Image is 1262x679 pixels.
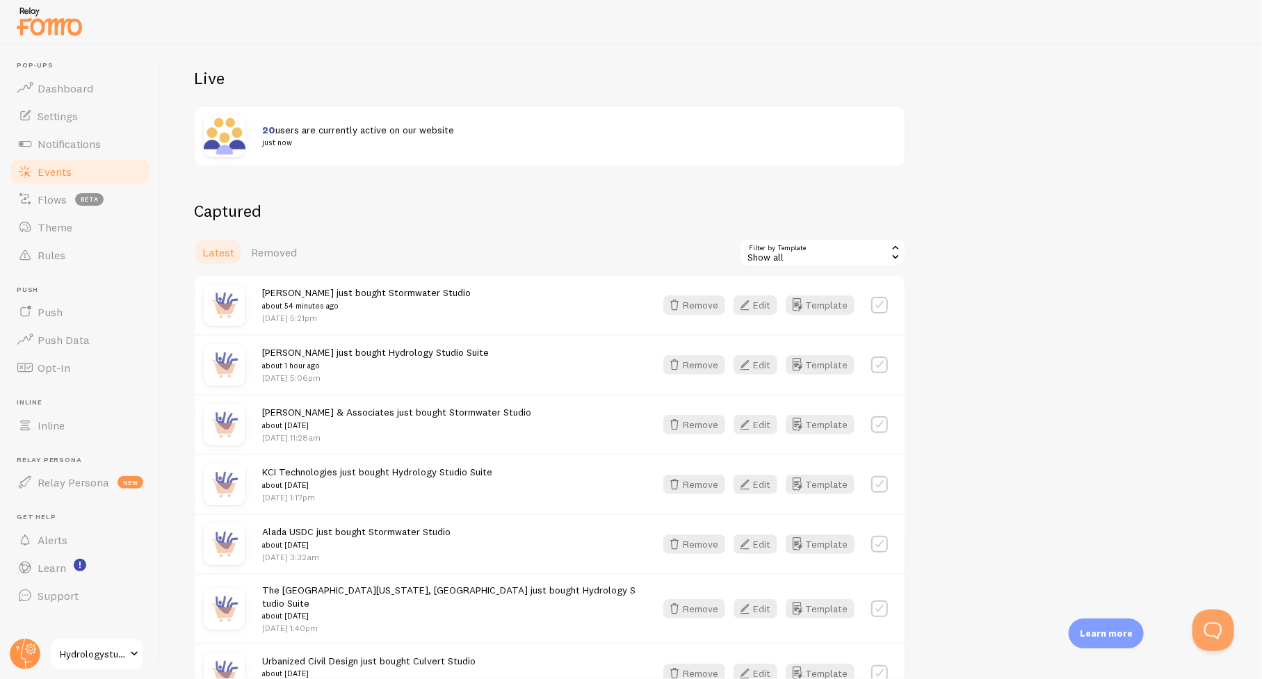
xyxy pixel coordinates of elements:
button: Template [786,534,855,554]
img: purchase.jpg [204,523,245,565]
small: about [DATE] [262,419,531,432]
a: Events [8,158,152,186]
iframe: Help Scout Beacon - Open [1192,610,1234,651]
small: about 1 hour ago [262,359,489,372]
span: Dashboard [38,81,93,95]
a: Edit [734,295,786,315]
a: Hydrologystudio [50,637,144,671]
button: Edit [734,475,777,494]
span: Push Data [38,333,90,347]
span: new [118,476,143,489]
a: Learn [8,554,152,582]
a: Edit [734,355,786,375]
button: Remove [663,355,725,375]
img: purchase.jpg [204,284,245,326]
button: Edit [734,355,777,375]
span: Latest [202,245,234,259]
span: [PERSON_NAME] just bought Hydrology Studio Suite [262,346,489,372]
a: Theme [8,213,152,241]
p: [DATE] 3:32am [262,551,451,563]
a: Alerts [8,526,152,554]
span: The [GEOGRAPHIC_DATA][US_STATE], [GEOGRAPHIC_DATA] just bought Hydrology Studio Suite [262,584,638,623]
small: about [DATE] [262,539,451,551]
p: [DATE] 11:28am [262,432,531,443]
span: Pop-ups [17,61,152,70]
a: Push Data [8,326,152,354]
a: Support [8,582,152,610]
a: Removed [243,238,305,266]
span: Events [38,165,72,179]
button: Remove [663,415,725,434]
a: Inline [8,411,152,439]
a: Template [786,475,855,494]
span: Hydrologystudio [60,646,126,662]
a: Edit [734,415,786,434]
span: Relay Persona [38,475,109,489]
div: Learn more [1069,619,1144,648]
img: purchase.jpg [204,588,245,630]
span: beta [75,193,104,206]
small: about [DATE] [262,479,492,491]
button: Edit [734,295,777,315]
span: Inline [17,398,152,407]
a: Opt-In [8,354,152,382]
span: Inline [38,418,65,432]
button: Template [786,415,855,434]
p: [DATE] 5:06pm [262,372,489,384]
span: [PERSON_NAME] & Associates just bought Stormwater Studio [262,406,531,432]
button: Template [786,355,855,375]
span: Rules [38,248,65,262]
p: Learn more [1080,627,1133,640]
span: Alerts [38,533,67,547]
img: purchase.jpg [204,404,245,445]
h2: Captured [194,200,906,222]
button: Remove [663,475,725,494]
span: KCI Technologies just bought Hydrology Studio Suite [262,466,492,491]
a: Flows beta [8,186,152,213]
a: Template [786,599,855,619]
button: Edit [734,534,777,554]
span: Alada USDC just bought Stormwater Studio [262,525,451,551]
p: [DATE] 1:17pm [262,491,492,503]
span: Relay Persona [17,456,152,465]
div: Show all [739,238,906,266]
a: Relay Persona new [8,468,152,496]
span: Flows [38,193,67,206]
span: Push [38,305,63,319]
a: Edit [734,534,786,554]
span: Learn [38,561,66,575]
p: [DATE] 1:40pm [262,622,638,634]
button: Remove [663,599,725,619]
small: about 54 minutes ago [262,300,471,312]
button: Remove [663,534,725,554]
span: Push [17,286,152,295]
a: Edit [734,599,786,619]
a: Push [8,298,152,326]
a: Rules [8,241,152,269]
small: just now [262,136,880,149]
button: Remove [663,295,725,315]
a: Dashboard [8,74,152,102]
span: [PERSON_NAME] just bought Stormwater Studio [262,286,471,312]
a: Edit [734,475,786,494]
p: [DATE] 5:21pm [262,312,471,324]
span: Opt-In [38,361,70,375]
a: Latest [194,238,243,266]
img: xaSAoeb6RpedHPR8toqq [204,115,245,157]
a: Notifications [8,130,152,158]
button: Edit [734,599,777,619]
span: Notifications [38,137,101,151]
button: Edit [734,415,777,434]
button: Template [786,295,855,315]
span: Get Help [17,513,152,522]
span: Theme [38,220,72,234]
img: purchase.jpg [204,344,245,386]
svg: <p>Watch New Feature Tutorials!</p> [74,559,86,571]
span: 20 [262,124,275,136]
span: Settings [38,109,78,123]
small: about [DATE] [262,610,638,622]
